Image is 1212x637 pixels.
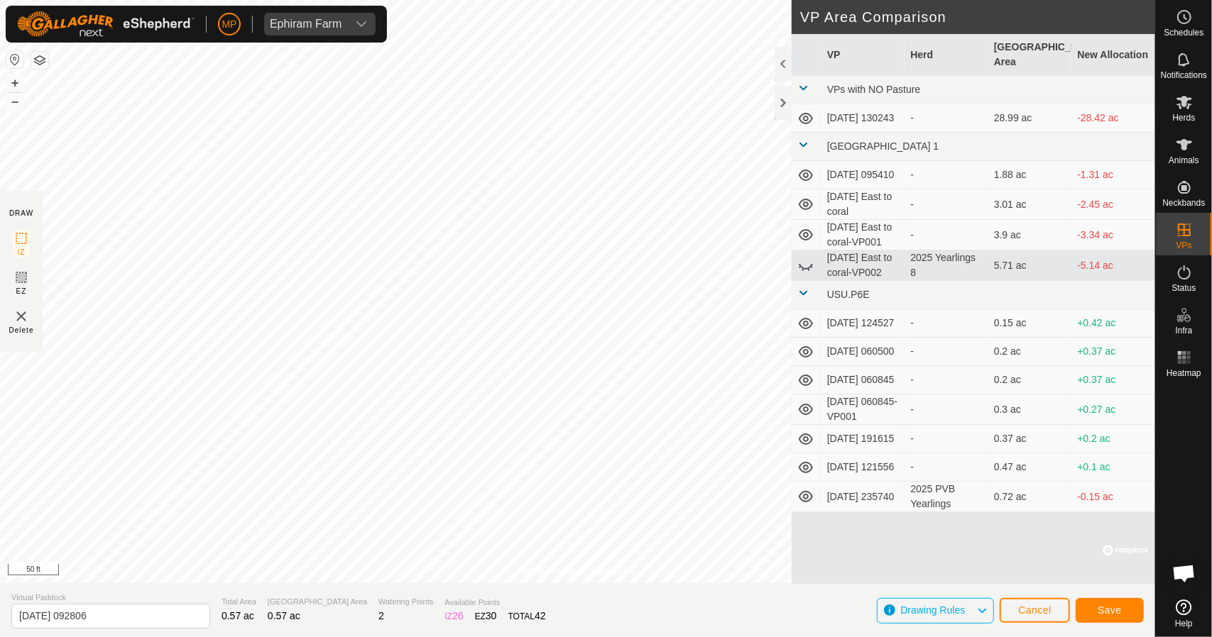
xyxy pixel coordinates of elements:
[821,34,905,76] th: VP
[1169,156,1199,165] span: Animals
[910,402,983,417] div: -
[9,325,34,336] span: Delete
[988,453,1072,482] td: 0.47 ac
[1162,199,1205,207] span: Neckbands
[9,208,33,218] div: DRAW
[910,431,983,446] div: -
[591,565,633,577] a: Contact Us
[6,74,23,92] button: +
[378,610,384,621] span: 2
[1172,284,1196,292] span: Status
[827,289,870,300] span: USU.P6E
[1071,220,1155,250] td: -3.34 ac
[486,610,497,621] span: 30
[827,84,921,95] span: VPs with NO Pasture
[821,161,905,189] td: [DATE] 095410
[988,250,1072,281] td: 5.71 ac
[910,482,983,511] div: 2025 PVB Yearlings
[1071,482,1155,512] td: -0.15 ac
[1071,34,1155,76] th: New Allocation
[910,344,983,359] div: -
[988,161,1072,189] td: 1.88 ac
[988,34,1072,76] th: [GEOGRAPHIC_DATA] Area
[6,51,23,68] button: Reset Map
[1071,309,1155,338] td: +0.42 ac
[1071,104,1155,133] td: -28.42 ac
[1071,189,1155,220] td: -2.45 ac
[1156,594,1212,633] a: Help
[1172,113,1195,122] span: Herds
[1167,369,1201,377] span: Heatmap
[521,565,574,577] a: Privacy Policy
[1071,338,1155,366] td: +0.37 ac
[821,104,905,133] td: [DATE] 130243
[31,52,48,69] button: Map Layers
[508,609,546,624] div: TOTAL
[821,309,905,338] td: [DATE] 124527
[444,597,545,609] span: Available Points
[1071,250,1155,281] td: -5.14 ac
[910,250,983,280] div: 2025 Yearlings 8
[222,610,254,621] span: 0.57 ac
[1018,604,1052,616] span: Cancel
[270,18,342,30] div: Ephiram Farm
[444,609,463,624] div: IZ
[11,592,210,604] span: Virtual Paddock
[475,609,497,624] div: EZ
[910,316,983,331] div: -
[1000,598,1070,623] button: Cancel
[1176,241,1191,250] span: VPs
[988,366,1072,394] td: 0.2 ac
[905,34,988,76] th: Herd
[988,189,1072,220] td: 3.01 ac
[18,247,26,257] span: IZ
[1175,326,1192,335] span: Infra
[988,220,1072,250] td: 3.9 ac
[821,425,905,453] td: [DATE] 191615
[910,167,983,182] div: -
[800,9,1155,26] h2: VP Area Comparison
[1175,619,1193,628] span: Help
[1076,598,1144,623] button: Save
[821,220,905,250] td: [DATE] East to coral-VP001
[16,286,27,297] span: EZ
[988,482,1072,512] td: 0.72 ac
[910,372,983,387] div: -
[910,228,983,243] div: -
[988,338,1072,366] td: 0.2 ac
[827,140,939,152] span: [GEOGRAPHIC_DATA] 1
[821,366,905,394] td: [DATE] 060845
[1071,394,1155,425] td: +0.27 ac
[1098,604,1122,616] span: Save
[821,338,905,366] td: [DATE] 060500
[988,104,1072,133] td: 28.99 ac
[222,17,237,32] span: MP
[988,309,1072,338] td: 0.15 ac
[1071,366,1155,394] td: +0.37 ac
[910,111,983,126] div: -
[821,453,905,482] td: [DATE] 121556
[347,13,376,35] div: dropdown trigger
[910,460,983,475] div: -
[378,596,433,608] span: Watering Points
[821,189,905,220] td: [DATE] East to coral
[6,93,23,110] button: –
[1071,425,1155,453] td: +0.2 ac
[910,197,983,212] div: -
[222,596,256,608] span: Total Area
[268,610,300,621] span: 0.57 ac
[821,250,905,281] td: [DATE] East to coral-VP002
[821,394,905,425] td: [DATE] 060845-VP001
[264,13,347,35] span: Ephiram Farm
[535,610,546,621] span: 42
[13,308,30,325] img: VP
[900,604,965,616] span: Drawing Rules
[988,394,1072,425] td: 0.3 ac
[17,11,195,37] img: Gallagher Logo
[821,482,905,512] td: [DATE] 235740
[268,596,367,608] span: [GEOGRAPHIC_DATA] Area
[1164,28,1203,37] span: Schedules
[452,610,464,621] span: 26
[988,425,1072,453] td: 0.37 ac
[1163,552,1206,594] div: Open chat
